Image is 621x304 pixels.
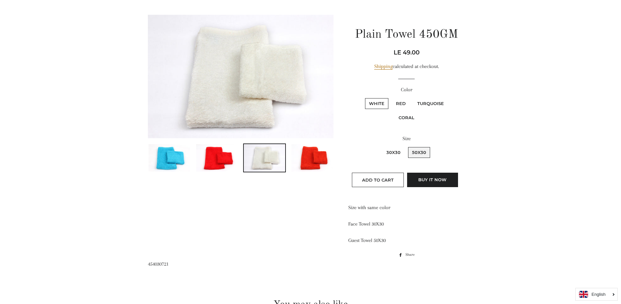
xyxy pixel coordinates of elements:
label: 30X30 [382,147,404,158]
label: Red [392,98,410,109]
span: 454030721 [148,261,169,267]
p: Size with same color [348,204,465,212]
p: Guest Towel 50X30 [348,236,465,245]
i: English [591,292,606,296]
label: 50X30 [408,147,430,158]
label: Size [348,135,465,143]
span: Share [405,251,418,258]
button: Add to Cart [352,173,404,187]
img: Plain Towel 450GM [148,15,333,138]
div: calculated at checkout. [348,62,465,71]
a: English [579,291,614,298]
img: Load image into Gallery viewer, Plain Towel 450GM [196,144,238,172]
img: Load image into Gallery viewer, Plain Towel 450GM [244,144,285,172]
label: White [365,98,388,109]
span: Add to Cart [362,177,394,183]
span: LE 49.00 [394,49,420,56]
img: Load image into Gallery viewer, Plain Towel 450GM [291,144,333,172]
a: Shipping [374,63,393,70]
label: Turquoise [413,98,448,109]
p: Face Towel 30X30 [348,220,465,228]
label: Color [348,86,465,94]
button: Buy it now [407,173,458,187]
label: Coral [395,112,418,123]
img: Load image into Gallery viewer, Plain Towel 450GM [149,144,190,172]
h1: Plain Towel 450GM [348,27,465,43]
